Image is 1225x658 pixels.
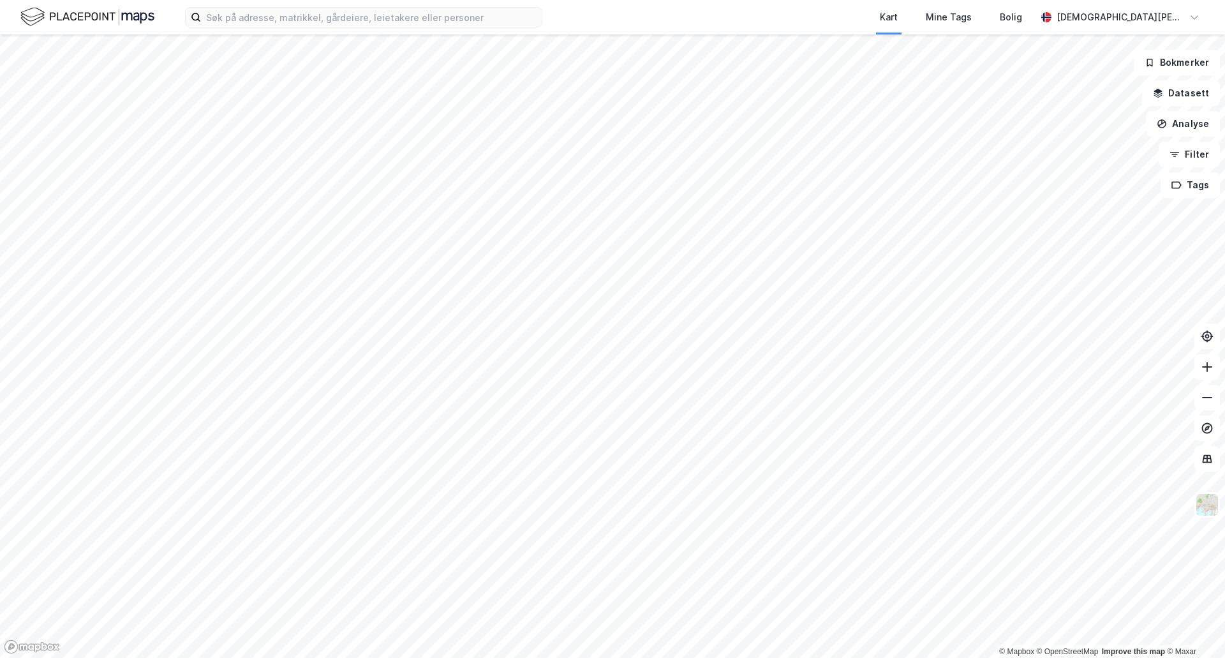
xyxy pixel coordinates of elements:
[20,6,154,28] img: logo.f888ab2527a4732fd821a326f86c7f29.svg
[1159,142,1220,167] button: Filter
[1161,597,1225,658] iframe: Chat Widget
[880,10,898,25] div: Kart
[1142,80,1220,106] button: Datasett
[1146,111,1220,137] button: Analyse
[999,647,1034,656] a: Mapbox
[1195,493,1219,517] img: Z
[1161,172,1220,198] button: Tags
[1134,50,1220,75] button: Bokmerker
[926,10,972,25] div: Mine Tags
[1102,647,1165,656] a: Improve this map
[4,639,60,654] a: Mapbox homepage
[1037,647,1099,656] a: OpenStreetMap
[1161,597,1225,658] div: Kontrollprogram for chat
[201,8,542,27] input: Søk på adresse, matrikkel, gårdeiere, leietakere eller personer
[1057,10,1184,25] div: [DEMOGRAPHIC_DATA][PERSON_NAME]
[1000,10,1022,25] div: Bolig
